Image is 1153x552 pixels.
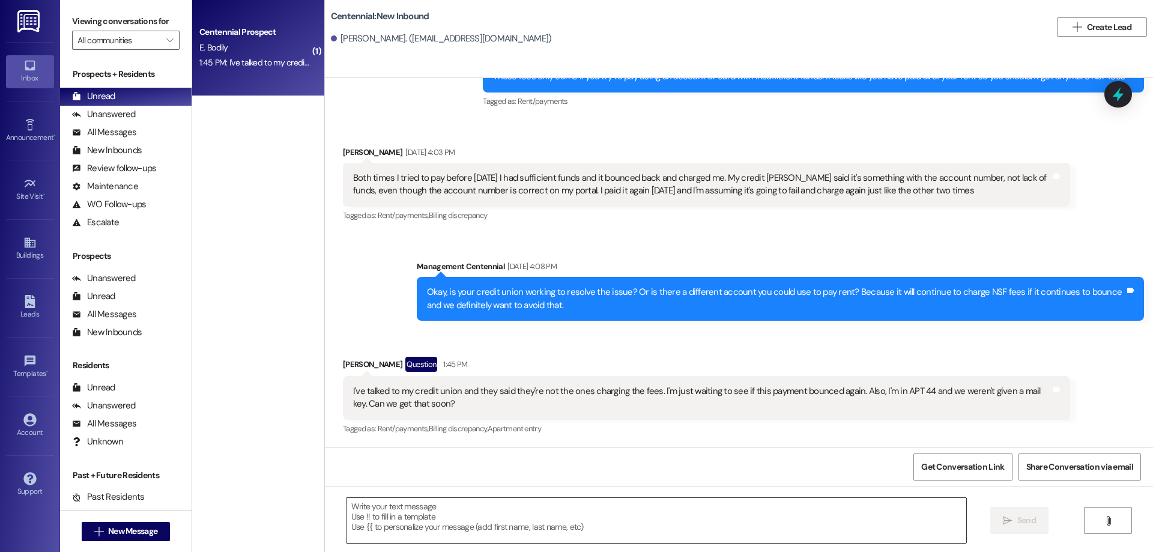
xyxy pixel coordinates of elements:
span: E. Bodily [199,42,228,53]
span: • [43,190,45,199]
div: Maintenance [72,180,138,193]
button: New Message [82,522,171,541]
div: Tagged as: [343,207,1070,224]
i:  [1104,516,1113,526]
div: All Messages [72,417,136,430]
div: New Inbounds [72,326,142,339]
input: All communities [77,31,160,50]
button: Send [990,507,1049,534]
div: [DATE] 4:03 PM [402,146,455,159]
div: [DATE] 4:08 PM [504,260,557,273]
span: Rent/payments [518,96,568,106]
span: Rent/payments , [378,423,429,434]
div: Unanswered [72,108,136,121]
span: New Message [108,525,157,538]
span: Billing discrepancy , [429,423,488,434]
div: [PERSON_NAME] [343,357,1070,376]
div: Unread [72,290,115,303]
a: Inbox [6,55,54,88]
span: Billing discrepancy [429,210,488,220]
span: Send [1017,514,1036,527]
a: Site Visit • [6,174,54,206]
a: Account [6,410,54,442]
div: Unknown [72,435,123,448]
div: Tagged as: [343,420,1070,437]
div: Unanswered [72,399,136,412]
div: All Messages [72,308,136,321]
div: Question [405,357,437,372]
i:  [1073,22,1082,32]
label: Viewing conversations for [72,12,180,31]
div: Escalate [72,216,119,229]
div: Unread [72,90,115,103]
div: Both times I tried to pay before [DATE] I had sufficient funds and it bounced back and charged me... [353,172,1051,198]
span: • [46,368,48,376]
a: Buildings [6,232,54,265]
div: Tagged as: [483,93,1144,110]
span: Share Conversation via email [1026,461,1133,473]
div: Review follow-ups [72,162,156,175]
div: I've talked to my credit union and they said they're not the ones charging the fees. I'm just wai... [353,385,1051,411]
button: Share Conversation via email [1018,453,1141,481]
div: Past Residents [72,491,145,503]
div: Past + Future Residents [60,469,192,482]
div: Unanswered [72,272,136,285]
img: ResiDesk Logo [17,10,42,32]
div: Centennial Prospect [199,26,310,38]
div: [PERSON_NAME] [343,146,1070,163]
div: All Messages [72,126,136,139]
span: • [53,132,55,140]
div: [PERSON_NAME]. ([EMAIL_ADDRESS][DOMAIN_NAME]) [331,32,552,45]
i:  [94,527,103,536]
div: Okay, is your credit union working to resolve the issue? Or is there a different account you coul... [427,286,1125,312]
span: Get Conversation Link [921,461,1004,473]
div: WO Follow-ups [72,198,146,211]
div: Prospects [60,250,192,262]
div: 1:45 PM [440,358,467,371]
div: Residents [60,359,192,372]
span: Apartment entry [488,423,541,434]
i:  [166,35,173,45]
div: Prospects + Residents [60,68,192,80]
button: Get Conversation Link [913,453,1012,481]
div: New Inbounds [72,144,142,157]
span: Rent/payments , [378,210,429,220]
i:  [1003,516,1012,526]
span: Create Lead [1087,21,1131,34]
a: Leads [6,291,54,324]
button: Create Lead [1057,17,1147,37]
div: Management Centennial [417,260,1144,277]
div: Unread [72,381,115,394]
a: Support [6,469,54,501]
a: Templates • [6,351,54,383]
div: 1:45 PM: I've talked to my credit union and they said they're not the ones charging the fees. I'm... [199,57,955,68]
b: Centennial: New Inbound [331,10,429,23]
